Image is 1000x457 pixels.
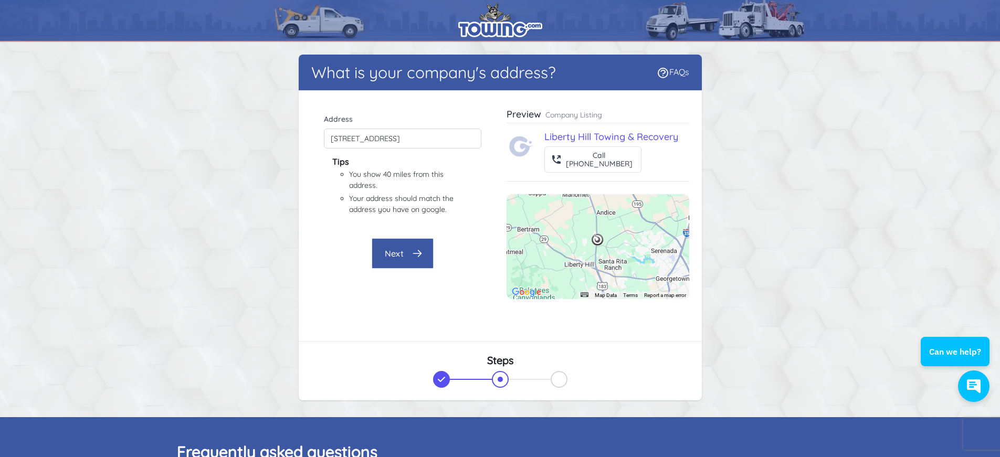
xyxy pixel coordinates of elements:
li: You show 40 miles from this address. [349,169,456,191]
div: Call [PHONE_NUMBER] [566,151,633,168]
h3: Preview [507,108,541,121]
label: Address [324,114,481,124]
b: Tips [332,156,349,167]
iframe: Conversations [913,308,1000,412]
a: Open this area in Google Maps (opens a new window) [509,285,544,299]
a: Liberty Hill Towing & Recovery [544,131,678,143]
a: Report a map error [644,292,686,298]
a: FAQs [657,67,689,77]
button: Call[PHONE_NUMBER] [544,146,641,173]
button: Next [372,238,434,269]
img: logo.png [458,3,542,37]
button: Map Data [595,292,617,299]
h3: Steps [311,354,689,367]
li: Your address should match the address you have on google. [349,193,456,215]
a: Terms (opens in new tab) [623,292,638,298]
input: Enter Mailing Address [324,129,481,148]
button: Keyboard shortcuts [581,292,588,297]
p: Company Listing [545,110,602,120]
img: Towing.com Logo [509,134,534,159]
h1: What is your company's address? [311,63,556,82]
img: Google [509,285,544,299]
